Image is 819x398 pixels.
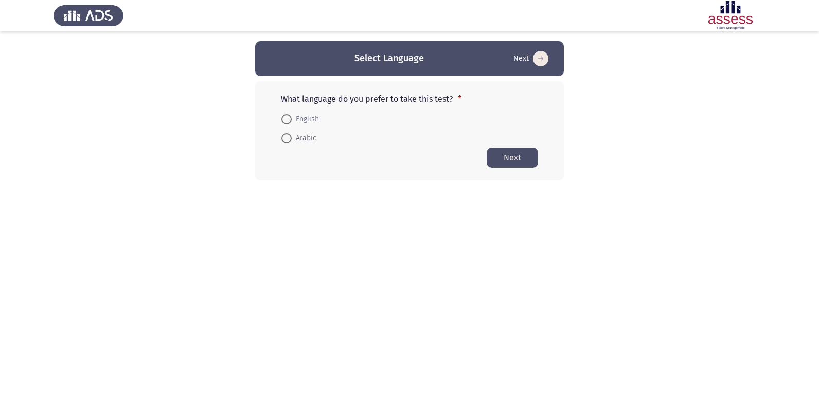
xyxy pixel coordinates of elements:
[54,1,123,30] img: Assess Talent Management logo
[696,1,765,30] img: Assessment logo of OCM R1 ASSESS
[281,94,538,104] p: What language do you prefer to take this test?
[292,132,316,144] span: Arabic
[510,50,551,67] button: Start assessment
[354,52,424,65] h3: Select Language
[292,113,319,125] span: English
[487,148,538,168] button: Start assessment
